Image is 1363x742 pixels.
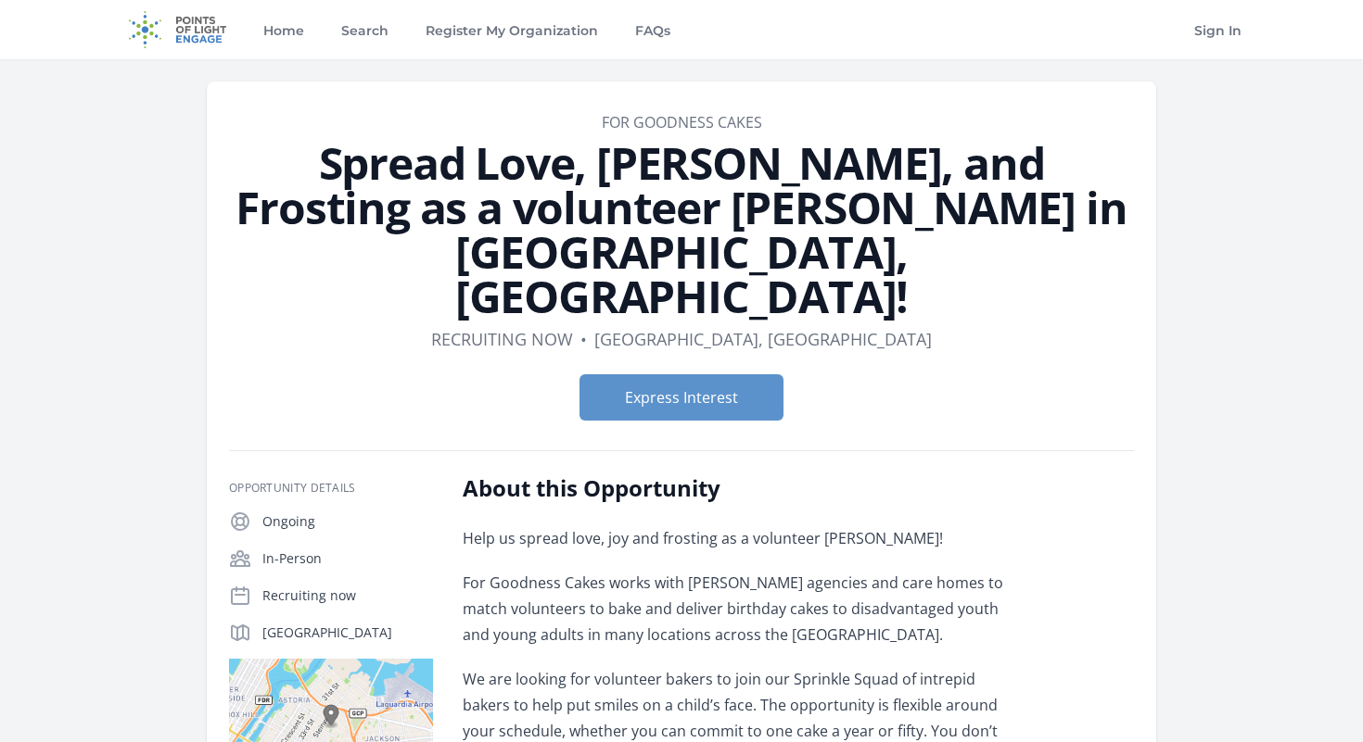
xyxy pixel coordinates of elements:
p: For Goodness Cakes works with [PERSON_NAME] agencies and care homes to match volunteers to bake a... [463,570,1005,648]
h1: Spread Love, [PERSON_NAME], and Frosting as a volunteer [PERSON_NAME] in [GEOGRAPHIC_DATA], [GEOG... [229,141,1134,319]
a: FOR GOODNESS CAKES [602,112,762,132]
h2: About this Opportunity [463,473,1005,503]
dd: Recruiting now [431,326,573,352]
p: Recruiting now [262,586,433,605]
dd: [GEOGRAPHIC_DATA], [GEOGRAPHIC_DATA] [594,326,932,352]
p: In-Person [262,549,433,568]
button: Express Interest [580,374,783,421]
p: Ongoing [262,512,433,531]
p: Help us spread love, joy and frosting as a volunteer [PERSON_NAME]! [463,525,1005,551]
h3: Opportunity Details [229,481,433,496]
p: [GEOGRAPHIC_DATA] [262,623,433,642]
div: • [580,326,587,352]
